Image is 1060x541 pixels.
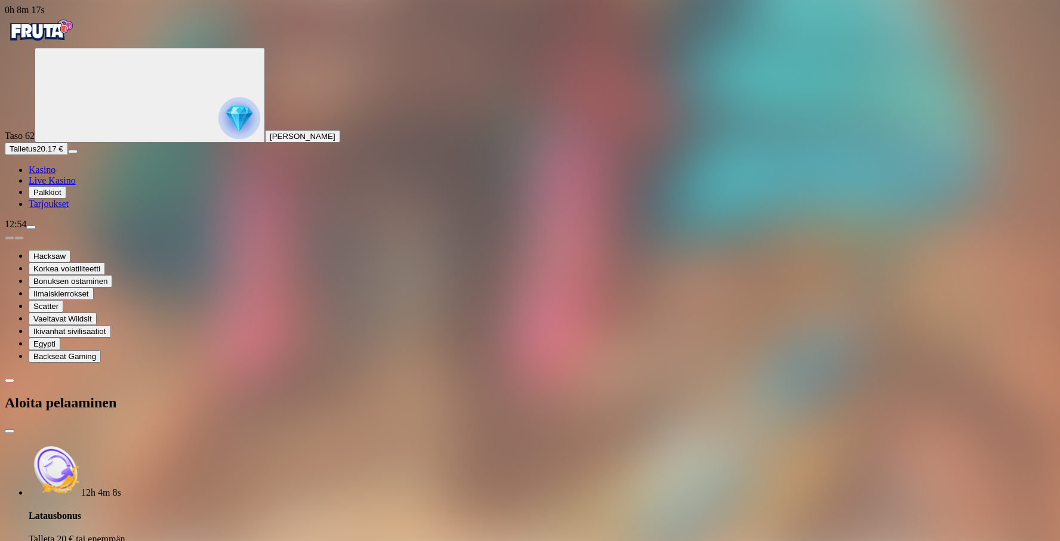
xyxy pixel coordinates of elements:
[5,379,14,382] button: chevron-left icon
[29,300,63,313] button: Scatter
[29,199,69,209] span: Tarjoukset
[29,250,70,262] button: Hacksaw
[29,443,81,496] img: Reload bonus icon
[33,188,61,197] span: Palkkiot
[29,313,97,325] button: Vaeltavat Wildsit
[35,48,265,143] button: reward progress
[5,16,1055,209] nav: Primary
[29,511,1055,521] h4: Latausbonus
[5,131,35,141] span: Taso 62
[29,262,105,275] button: Korkea volatiliteetti
[33,289,89,298] span: Ilmaiskierrokset
[5,37,76,47] a: Fruta
[265,130,340,143] button: [PERSON_NAME]
[29,175,76,186] span: Live Kasino
[29,350,101,363] button: Backseat Gaming
[10,144,36,153] span: Talletus
[29,175,76,186] a: poker-chip iconLive Kasino
[14,236,24,240] button: next slide
[33,314,92,323] span: Vaeltavat Wildsit
[218,97,260,139] img: reward progress
[33,352,96,361] span: Backseat Gaming
[68,150,78,153] button: menu
[81,487,121,497] span: countdown
[33,277,107,286] span: Bonuksen ostaminen
[29,325,111,338] button: Ikivanhat sivilisaatiot
[270,132,335,141] span: [PERSON_NAME]
[5,395,1055,411] h2: Aloita pelaaminen
[26,225,36,229] button: menu
[33,264,100,273] span: Korkea volatiliteetti
[29,186,66,199] button: reward iconPalkkiot
[29,165,56,175] a: diamond iconKasino
[33,327,106,336] span: Ikivanhat sivilisaatiot
[36,144,63,153] span: 20.17 €
[29,275,112,287] button: Bonuksen ostaminen
[33,339,56,348] span: Egypti
[29,287,94,300] button: Ilmaiskierrokset
[5,236,14,240] button: prev slide
[5,143,68,155] button: Talletusplus icon20.17 €
[33,302,58,311] span: Scatter
[5,429,14,433] button: close
[5,219,26,229] span: 12:54
[33,252,66,261] span: Hacksaw
[5,16,76,45] img: Fruta
[5,5,45,15] span: user session time
[29,199,69,209] a: gift-inverted iconTarjoukset
[29,338,60,350] button: Egypti
[29,165,56,175] span: Kasino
